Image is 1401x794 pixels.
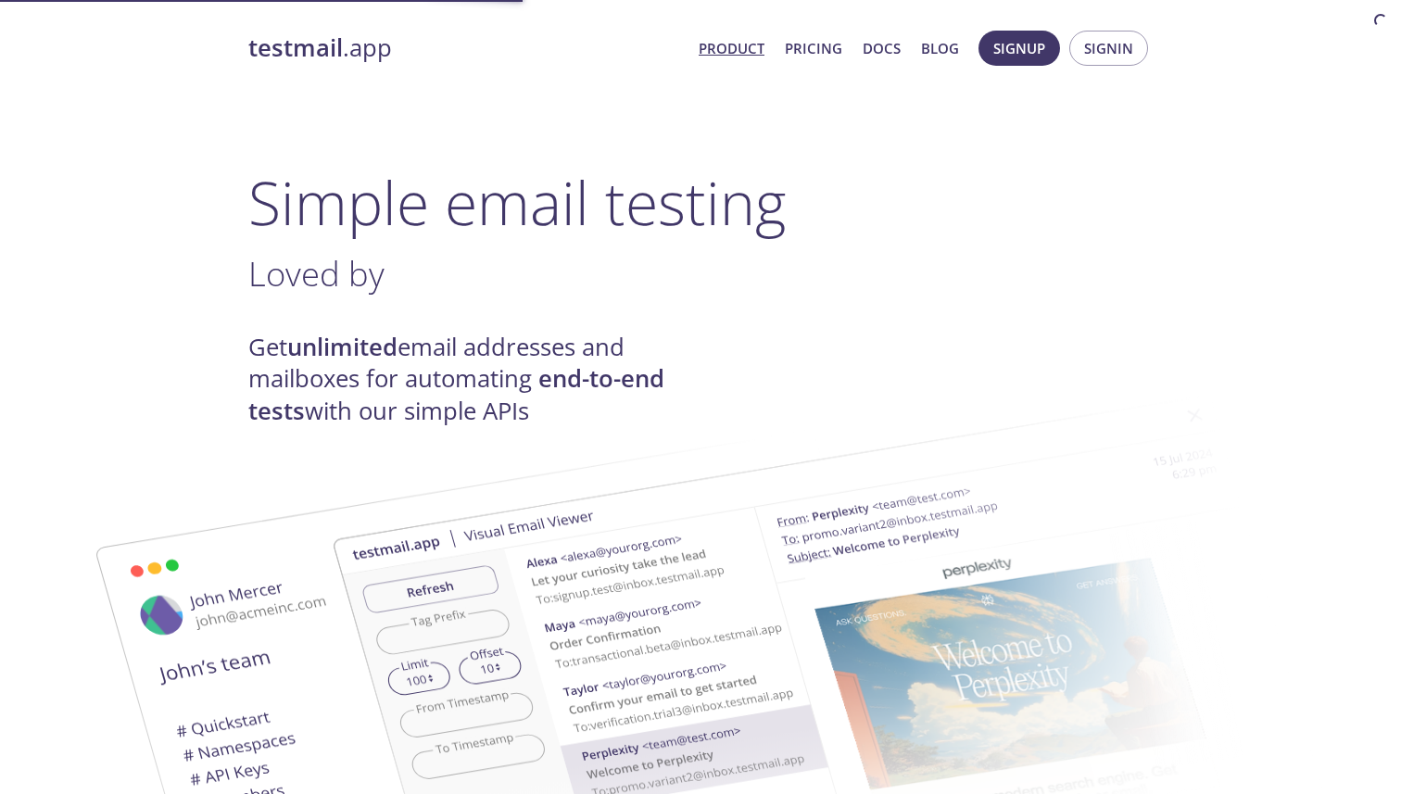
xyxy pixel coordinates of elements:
[921,36,959,60] a: Blog
[863,36,901,60] a: Docs
[248,332,700,427] h4: Get email addresses and mailboxes for automating with our simple APIs
[248,250,385,296] span: Loved by
[1069,31,1148,66] button: Signin
[993,36,1045,60] span: Signup
[248,362,664,426] strong: end-to-end tests
[978,31,1060,66] button: Signup
[248,32,343,64] strong: testmail
[248,32,684,64] a: testmail.app
[248,167,1153,238] h1: Simple email testing
[287,331,398,363] strong: unlimited
[699,36,764,60] a: Product
[1084,36,1133,60] span: Signin
[785,36,842,60] a: Pricing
